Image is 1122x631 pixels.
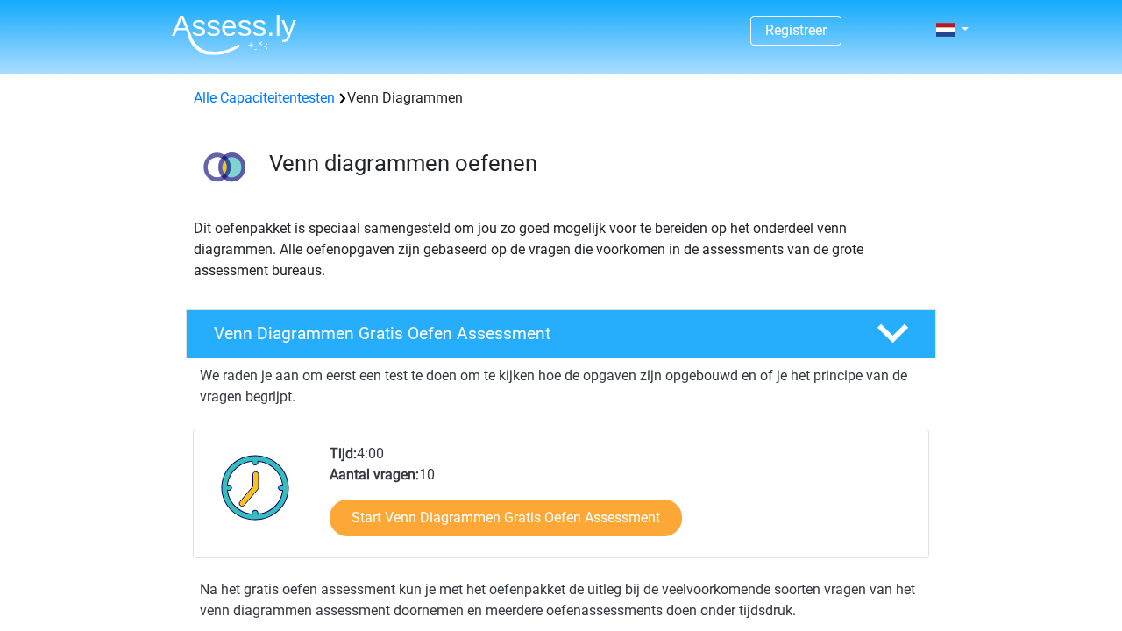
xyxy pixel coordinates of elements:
a: Registreer [765,22,827,39]
h4: Venn Diagrammen Gratis Oefen Assessment [214,323,849,344]
b: Tijd: [330,445,357,462]
b: Aantal vragen: [330,466,419,483]
div: Venn Diagrammen [187,88,935,109]
p: Dit oefenpakket is speciaal samengesteld om jou zo goed mogelijk voor te bereiden op het onderdee... [194,218,928,281]
a: Venn Diagrammen Gratis Oefen Assessment [179,309,943,358]
h3: Venn diagrammen oefenen [269,150,922,177]
div: 4:00 10 [316,443,927,557]
img: Klok [211,443,300,531]
a: Start Venn Diagrammen Gratis Oefen Assessment [330,500,682,536]
img: venn diagrammen [187,130,261,204]
img: Assessly [172,14,296,55]
div: Na het gratis oefen assessment kun je met het oefenpakket de uitleg bij de veelvoorkomende soorte... [193,579,929,621]
a: Alle Capaciteitentesten [194,89,335,106]
p: We raden je aan om eerst een test te doen om te kijken hoe de opgaven zijn opgebouwd en of je het... [200,365,922,408]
